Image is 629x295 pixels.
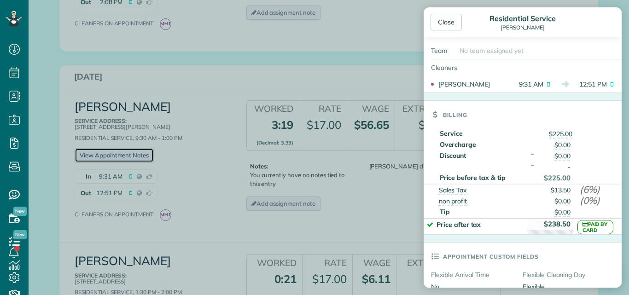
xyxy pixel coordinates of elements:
[460,46,524,55] span: No team assigned yet
[487,24,558,31] div: [PERSON_NAME]
[431,270,523,279] div: Flexible Arrival Time
[487,14,558,23] div: Residential Service
[13,230,27,239] span: New
[443,243,539,270] h3: Appointment custom fields
[443,101,467,128] h3: Billing
[431,282,523,291] div: No
[512,80,543,89] span: 9:31 AM
[523,270,614,279] div: Flexible Cleaning Day
[431,14,462,30] div: Close
[523,282,614,291] div: Flexible
[424,59,488,76] div: Cleaners
[13,207,27,216] span: New
[576,80,607,89] span: 12:51 PM
[438,80,509,89] div: [PERSON_NAME]
[424,42,456,59] div: Team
